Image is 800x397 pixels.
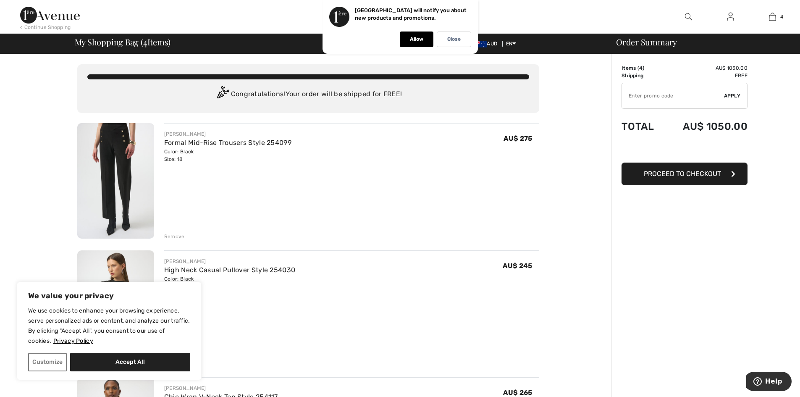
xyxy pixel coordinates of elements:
[17,282,202,380] div: We value your privacy
[622,72,664,79] td: Shipping
[769,12,776,22] img: My Bag
[746,372,792,393] iframe: Opens a widget where you can find more information
[622,163,748,185] button: Proceed to Checkout
[447,36,461,42] p: Close
[473,41,501,47] span: AUD
[473,41,487,47] img: Australian Dollar
[503,262,532,270] span: AU$ 245
[727,12,734,22] img: My Info
[622,141,748,160] iframe: PayPal
[164,148,291,163] div: Color: Black Size: 18
[164,258,295,265] div: [PERSON_NAME]
[664,72,748,79] td: Free
[75,38,171,46] span: My Shopping Bag ( Items)
[639,65,643,71] span: 4
[70,353,190,371] button: Accept All
[724,92,741,100] span: Apply
[506,41,517,47] span: EN
[20,7,80,24] img: 1ère Avenue
[503,389,532,397] span: AU$ 265
[143,36,147,47] span: 4
[504,134,532,142] span: AU$ 275
[77,123,154,239] img: Formal Mid-Rise Trousers Style 254099
[164,266,295,274] a: High Neck Casual Pullover Style 254030
[214,86,231,103] img: Congratulation2.svg
[606,38,795,46] div: Order Summary
[53,337,94,345] a: Privacy Policy
[720,12,741,22] a: Sign In
[685,12,692,22] img: search the website
[644,170,721,178] span: Proceed to Checkout
[752,12,793,22] a: 4
[164,384,278,392] div: [PERSON_NAME]
[622,83,724,108] input: Promo code
[664,112,748,141] td: AU$ 1050.00
[28,353,67,371] button: Customize
[622,112,664,141] td: Total
[355,7,467,21] p: [GEOGRAPHIC_DATA] will notify you about new products and promotions.
[780,13,783,21] span: 4
[20,24,71,31] div: < Continue Shopping
[77,250,154,366] img: High Neck Casual Pullover Style 254030
[164,139,291,147] a: Formal Mid-Rise Trousers Style 254099
[622,64,664,72] td: Items ( )
[164,130,291,138] div: [PERSON_NAME]
[87,86,529,103] div: Congratulations! Your order will be shipped for FREE!
[28,306,190,346] p: We use cookies to enhance your browsing experience, serve personalized ads or content, and analyz...
[410,36,423,42] p: Allow
[164,275,295,290] div: Color: Black Size: 18
[164,233,185,240] div: Remove
[28,291,190,301] p: We value your privacy
[664,64,748,72] td: AU$ 1050.00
